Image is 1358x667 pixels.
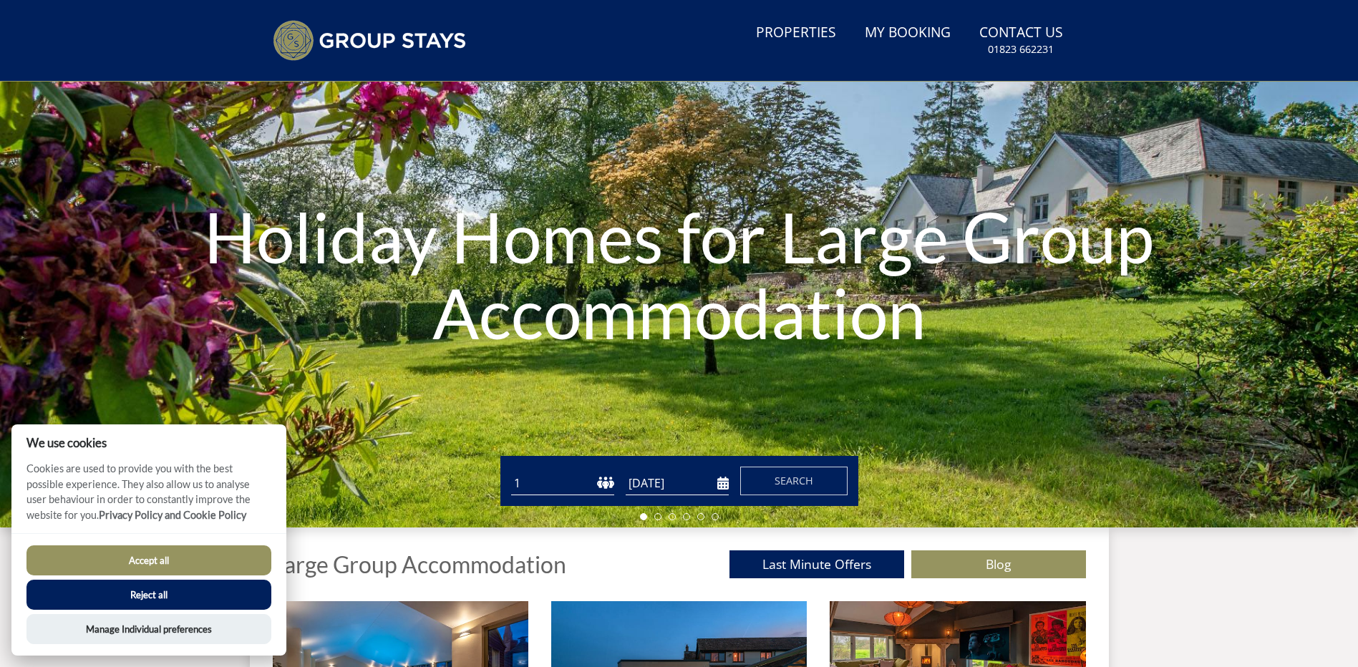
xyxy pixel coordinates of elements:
[775,474,813,487] span: Search
[99,509,246,521] a: Privacy Policy and Cookie Policy
[988,42,1054,57] small: 01823 662231
[729,550,904,578] a: Last Minute Offers
[26,614,271,644] button: Manage Individual preferences
[974,17,1069,64] a: Contact Us01823 662231
[273,20,466,61] img: Group Stays
[11,461,286,533] p: Cookies are used to provide you with the best possible experience. They also allow us to analyse ...
[859,17,956,49] a: My Booking
[740,467,848,495] button: Search
[204,170,1155,379] h1: Holiday Homes for Large Group Accommodation
[750,17,842,49] a: Properties
[26,545,271,575] button: Accept all
[26,580,271,610] button: Reject all
[626,472,729,495] input: Arrival Date
[273,552,566,577] h1: Large Group Accommodation
[911,550,1086,578] a: Blog
[11,436,286,449] h2: We use cookies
